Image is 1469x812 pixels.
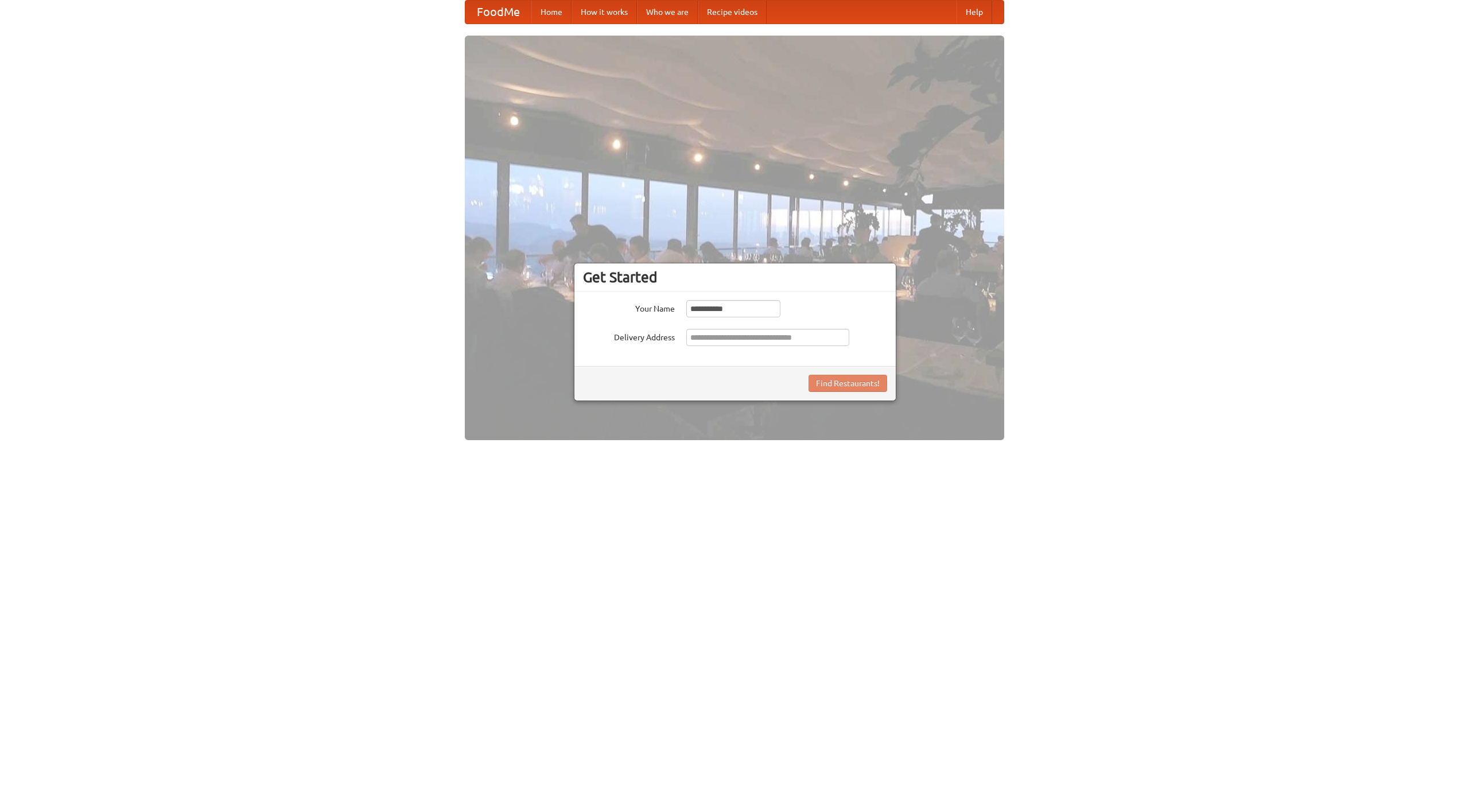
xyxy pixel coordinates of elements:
label: Your Name [583,300,675,314]
a: Recipe videos [698,1,767,24]
a: Who we are [637,1,698,24]
button: Find Restaurants! [809,375,887,392]
h3: Get Started [583,269,887,286]
a: Home [531,1,572,24]
a: FoodMe [465,1,531,24]
label: Delivery Address [583,329,675,343]
a: How it works [572,1,637,24]
a: Help [957,1,992,24]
